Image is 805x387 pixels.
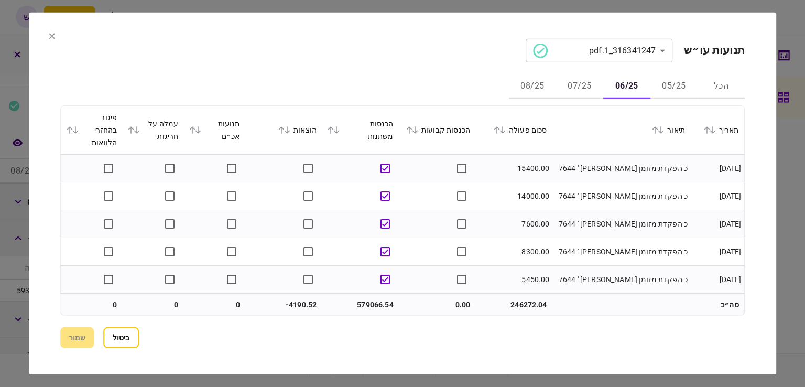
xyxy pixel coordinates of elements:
[556,74,603,99] button: 07/25
[251,124,317,136] div: הוצאות
[327,117,393,143] div: הכנסות משתנות
[61,294,122,315] td: 0
[475,155,552,182] td: 15400.00
[245,294,322,315] td: -4190.52
[122,294,183,315] td: 0
[127,117,178,143] div: עמלה על חריגות
[475,238,552,266] td: 8300.00
[690,155,744,182] td: [DATE]
[399,294,475,315] td: 0.00
[684,44,744,57] h2: תנועות עו״ש
[690,182,744,210] td: [DATE]
[690,238,744,266] td: [DATE]
[103,327,139,348] button: ביטול
[189,117,240,143] div: תנועות אכ״ם
[695,124,739,136] div: תאריך
[552,155,691,182] td: כ הפקדת מזומן [PERSON_NAME] ' 7644
[475,182,552,210] td: 14000.00
[558,124,686,136] div: תיאור
[690,294,744,315] td: סה״כ
[650,74,698,99] button: 05/25
[184,294,245,315] td: 0
[603,74,650,99] button: 06/25
[322,294,398,315] td: 579066.54
[552,210,691,238] td: כ הפקדת מזומן [PERSON_NAME] ' 7644
[475,266,552,294] td: 5450.00
[690,210,744,238] td: [DATE]
[552,266,691,294] td: כ הפקדת מזומן [PERSON_NAME] ' 7644
[552,238,691,266] td: כ הפקדת מזומן [PERSON_NAME] ' 7644
[533,43,656,58] div: 316341247_1.pdf
[404,124,470,136] div: הכנסות קבועות
[552,182,691,210] td: כ הפקדת מזומן [PERSON_NAME] ' 7644
[66,111,117,149] div: פיגור בהחזרי הלוואות
[509,74,556,99] button: 08/25
[481,124,547,136] div: סכום פעולה
[475,294,552,315] td: 246272.04
[475,210,552,238] td: 7600.00
[690,266,744,294] td: [DATE]
[698,74,745,99] button: הכל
